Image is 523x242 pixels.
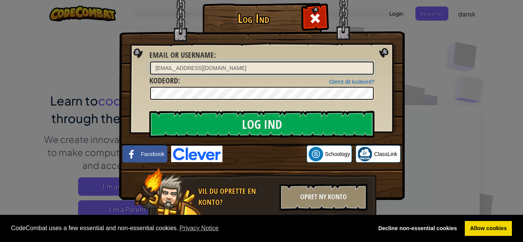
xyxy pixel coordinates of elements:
[149,50,214,60] span: Email or Username
[178,223,220,234] a: learn more about cookies
[204,12,302,25] h1: Log Ind
[279,184,368,211] div: Opret ny konto
[222,146,307,162] iframe: Кнопка "Войти с аккаунтом Google"
[358,147,372,161] img: classlink-logo-small.png
[373,221,462,236] a: deny cookies
[198,186,275,208] div: Vil du oprette en konto?
[374,150,397,158] span: ClassLink
[329,79,374,85] a: Glemt dit kodeord?
[171,146,222,162] img: clever-logo-blue.png
[465,221,512,236] a: allow cookies
[11,223,367,234] span: CodeCombat uses a few essential and non-essential cookies.
[309,147,323,161] img: schoology.png
[149,50,216,61] label: :
[149,75,180,86] label: :
[325,150,350,158] span: Schoology
[124,147,139,161] img: facebook_small.png
[141,150,164,158] span: Facebook
[149,111,374,138] input: Log Ind
[149,75,178,86] span: Kodeord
